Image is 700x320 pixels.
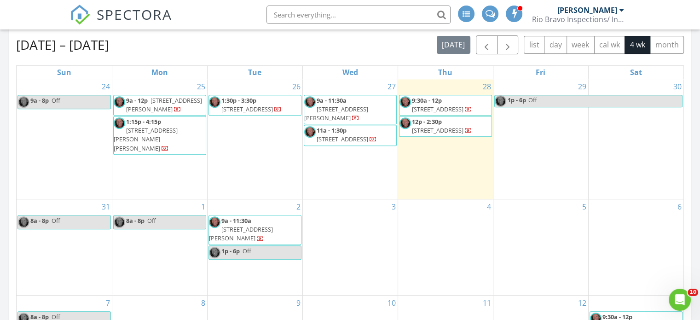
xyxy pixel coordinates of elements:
[412,96,442,105] span: 9:30a - 12p
[290,79,302,94] a: Go to August 26, 2025
[398,199,493,296] td: Go to September 4, 2025
[113,95,206,116] a: 9a - 12p [STREET_ADDRESS][PERSON_NAME]
[317,96,347,105] span: 9a - 11:30a
[650,36,684,54] button: month
[412,126,463,134] span: [STREET_ADDRESS]
[104,296,112,310] a: Go to September 7, 2025
[576,296,588,310] a: Go to September 12, 2025
[221,105,273,113] span: [STREET_ADDRESS]
[207,199,302,296] td: Go to September 2, 2025
[399,116,492,137] a: 12p - 2:30p [STREET_ADDRESS]
[55,66,73,79] a: Sunday
[266,6,451,24] input: Search everything...
[390,199,398,214] a: Go to September 3, 2025
[412,96,472,113] a: 9:30a - 12p [STREET_ADDRESS]
[147,216,156,225] span: Off
[304,96,316,108] img: img_7126.jpg
[495,95,506,107] img: img_7126.jpg
[221,96,282,113] a: 1:30p - 3:30p [STREET_ADDRESS]
[576,79,588,94] a: Go to August 29, 2025
[126,96,148,105] span: 9a - 12p
[112,79,207,199] td: Go to August 25, 2025
[534,66,547,79] a: Friday
[317,126,347,134] span: 11a - 1:30p
[437,36,470,54] button: [DATE]
[317,135,368,143] span: [STREET_ADDRESS]
[481,296,493,310] a: Go to September 11, 2025
[209,96,220,108] img: img_7126.jpg
[112,199,207,296] td: Go to September 1, 2025
[399,96,411,108] img: img_7126.jpg
[412,117,472,134] a: 12p - 2:30p [STREET_ADDRESS]
[476,35,498,54] button: Previous
[126,96,202,113] a: 9a - 12p [STREET_ADDRESS][PERSON_NAME]
[209,225,273,242] span: [STREET_ADDRESS][PERSON_NAME]
[114,96,125,108] img: img_7126.jpg
[304,125,397,145] a: 11a - 1:30p [STREET_ADDRESS]
[114,216,125,228] img: img_7126.jpg
[52,96,60,105] span: Off
[246,66,263,79] a: Tuesday
[497,35,519,54] button: Next
[243,247,251,255] span: Off
[150,66,170,79] a: Monday
[209,247,220,258] img: img_7126.jpg
[493,79,588,199] td: Go to August 29, 2025
[493,199,588,296] td: Go to September 5, 2025
[341,66,360,79] a: Wednesday
[412,117,442,126] span: 12p - 2:30p
[30,96,49,105] span: 9a - 8p
[304,96,368,122] a: 9a - 11:30a [STREET_ADDRESS][PERSON_NAME]
[100,199,112,214] a: Go to August 31, 2025
[399,117,411,129] img: img_7126.jpg
[557,6,617,15] div: [PERSON_NAME]
[386,79,398,94] a: Go to August 27, 2025
[114,117,178,152] a: 1:15p - 4:15p [STREET_ADDRESS][PERSON_NAME][PERSON_NAME]
[17,79,112,199] td: Go to August 24, 2025
[436,66,454,79] a: Thursday
[126,96,202,113] span: [STREET_ADDRESS][PERSON_NAME]
[671,79,683,94] a: Go to August 30, 2025
[528,96,537,104] span: Off
[114,117,125,129] img: img_7126.jpg
[304,95,397,125] a: 9a - 11:30a [STREET_ADDRESS][PERSON_NAME]
[304,105,368,122] span: [STREET_ADDRESS][PERSON_NAME]
[126,216,145,225] span: 8a - 8p
[594,36,625,54] button: cal wk
[18,96,29,108] img: img_7126.jpg
[580,199,588,214] a: Go to September 5, 2025
[221,247,240,255] span: 1p - 6p
[208,95,301,116] a: 1:30p - 3:30p [STREET_ADDRESS]
[588,199,683,296] td: Go to September 6, 2025
[386,296,398,310] a: Go to September 10, 2025
[507,95,526,107] span: 1p - 6p
[295,199,302,214] a: Go to September 2, 2025
[544,36,567,54] button: day
[100,79,112,94] a: Go to August 24, 2025
[398,79,493,199] td: Go to August 28, 2025
[481,79,493,94] a: Go to August 28, 2025
[199,199,207,214] a: Go to September 1, 2025
[52,216,60,225] span: Off
[317,126,377,143] a: 11a - 1:30p [STREET_ADDRESS]
[30,216,49,225] span: 8a - 8p
[302,79,398,199] td: Go to August 27, 2025
[126,117,161,126] span: 1:15p - 4:15p
[97,5,172,24] span: SPECTORA
[588,79,683,199] td: Go to August 30, 2025
[628,66,644,79] a: Saturday
[485,199,493,214] a: Go to September 4, 2025
[70,5,90,25] img: The Best Home Inspection Software - Spectora
[17,199,112,296] td: Go to August 31, 2025
[70,12,172,32] a: SPECTORA
[209,216,220,228] img: img_7126.jpg
[304,126,316,138] img: img_7126.jpg
[532,15,624,24] div: Rio Bravo Inspections/ Inspectify Pro
[295,296,302,310] a: Go to September 9, 2025
[302,199,398,296] td: Go to September 3, 2025
[113,116,206,155] a: 1:15p - 4:15p [STREET_ADDRESS][PERSON_NAME][PERSON_NAME]
[114,126,178,152] span: [STREET_ADDRESS][PERSON_NAME][PERSON_NAME]
[208,215,301,245] a: 9a - 11:30a [STREET_ADDRESS][PERSON_NAME]
[221,216,251,225] span: 9a - 11:30a
[625,36,650,54] button: 4 wk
